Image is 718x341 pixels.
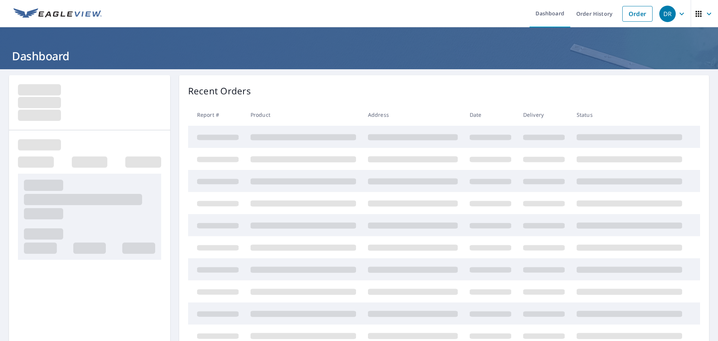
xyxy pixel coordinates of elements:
[622,6,653,22] a: Order
[464,104,517,126] th: Date
[13,8,102,19] img: EV Logo
[571,104,688,126] th: Status
[9,48,709,64] h1: Dashboard
[517,104,571,126] th: Delivery
[659,6,676,22] div: DR
[188,84,251,98] p: Recent Orders
[188,104,245,126] th: Report #
[362,104,464,126] th: Address
[245,104,362,126] th: Product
